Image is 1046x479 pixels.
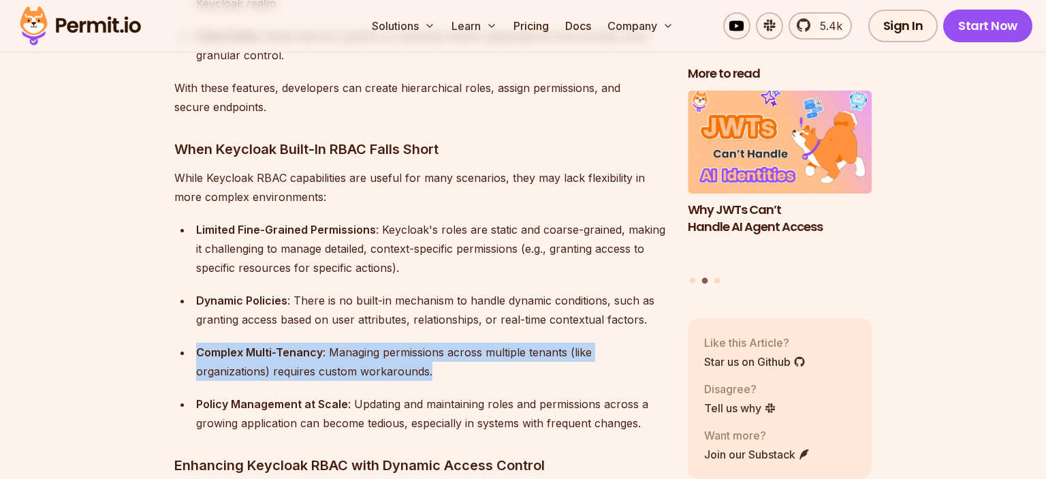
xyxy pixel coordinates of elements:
[688,91,872,270] li: 2 of 3
[196,395,666,433] div: : Updating and maintaining roles and permissions across a growing application can become tedious,...
[174,138,666,160] h3: When Keycloak Built-In RBAC Falls Short
[560,12,597,40] a: Docs
[714,278,720,283] button: Go to slide 3
[688,91,872,286] div: Posts
[688,91,872,194] img: Why JWTs Can’t Handle AI Agent Access
[196,397,348,411] strong: Policy Management at Scale
[704,427,810,444] p: Want more?
[704,335,806,351] p: Like this Article?
[704,400,776,416] a: Tell us why
[196,294,287,307] strong: Dynamic Policies
[366,12,441,40] button: Solutions
[508,12,554,40] a: Pricing
[14,3,147,49] img: Permit logo
[789,12,852,40] a: 5.4k
[812,18,842,34] span: 5.4k
[196,343,666,381] div: : Managing permissions across multiple tenants (like organizations) requires custom workarounds.
[602,12,679,40] button: Company
[688,65,872,82] h2: More to read
[704,446,810,463] a: Join our Substack
[446,12,503,40] button: Learn
[688,202,872,236] h3: Why JWTs Can’t Handle AI Agent Access
[690,278,695,283] button: Go to slide 1
[943,10,1032,42] a: Start Now
[196,291,666,329] div: : There is no built-in mechanism to handle dynamic conditions, such as granting access based on u...
[196,223,376,236] strong: Limited Fine-Grained Permissions
[704,381,776,397] p: Disagree?
[196,345,323,359] strong: Complex Multi-Tenancy
[174,168,666,206] p: While Keycloak RBAC capabilities are useful for many scenarios, they may lack flexibility in more...
[196,220,666,277] div: : Keycloak's roles are static and coarse-grained, making it challenging to manage detailed, conte...
[704,354,806,370] a: Star us on Github
[702,278,708,284] button: Go to slide 2
[868,10,938,42] a: Sign In
[174,454,666,476] h3: Enhancing Keycloak RBAC with Dynamic Access Control
[174,78,666,117] p: With these features, developers can create hierarchical roles, assign permissions, and secure end...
